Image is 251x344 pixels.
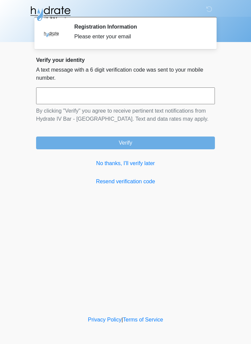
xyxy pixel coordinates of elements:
[41,24,61,44] img: Agent Avatar
[74,33,205,41] div: Please enter your email
[36,137,215,149] button: Verify
[123,317,163,322] a: Terms of Service
[36,66,215,82] p: A text message with a 6 digit verification code was sent to your mobile number.
[36,178,215,186] a: Resend verification code
[36,57,215,63] h2: Verify your identity
[121,317,123,322] a: |
[29,5,71,22] img: Hydrate IV Bar - Glendale Logo
[88,317,122,322] a: Privacy Policy
[36,107,215,123] p: By clicking "Verify" you agree to receive pertinent text notifications from Hydrate IV Bar - [GEO...
[36,159,215,167] a: No thanks, I'll verify later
